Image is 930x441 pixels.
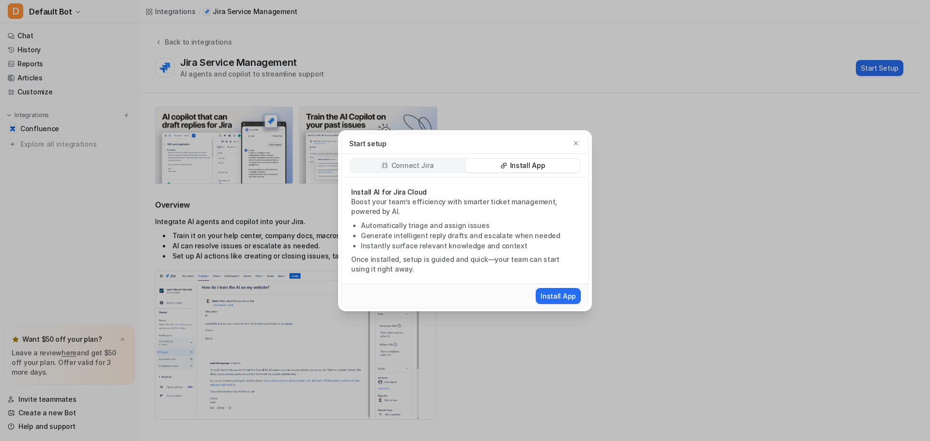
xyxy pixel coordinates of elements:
[351,187,579,197] p: Install AI for Jira Cloud
[351,197,579,216] p: Boost your team’s efficiency with smarter ticket management, powered by AI.
[361,220,579,230] li: Automatically triage and assign issues
[361,241,579,251] li: Instantly surface relevant knowledge and context
[536,288,581,304] button: Install App
[349,138,387,149] p: Start setup
[510,161,545,170] p: Install App
[351,255,579,274] p: Once installed, setup is guided and quick—your team can start using it right away.
[361,230,579,241] li: Generate intelligent reply drafts and escalate when needed
[391,161,434,170] p: Connect Jira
